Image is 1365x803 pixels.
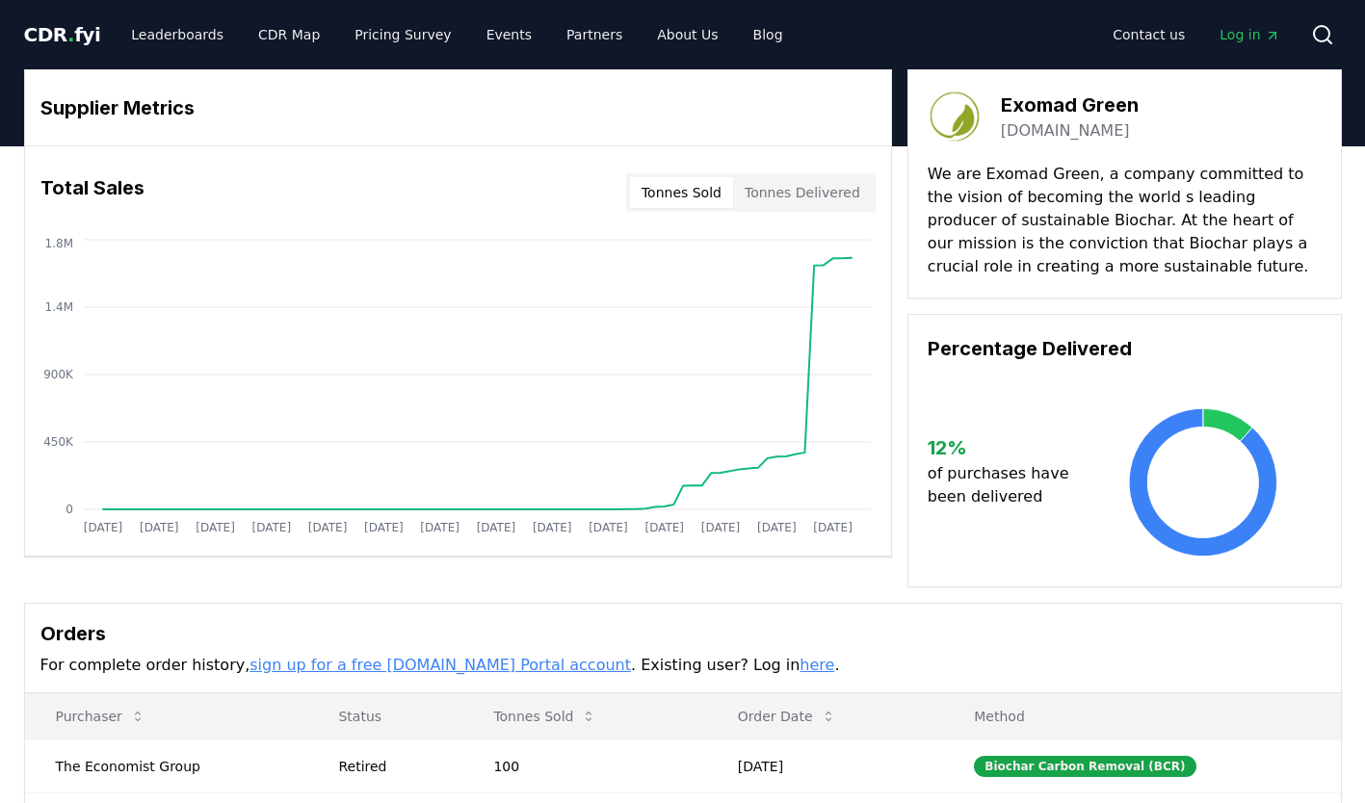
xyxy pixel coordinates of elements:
[1097,17,1295,52] nav: Main
[733,177,872,208] button: Tonnes Delivered
[196,521,235,534] tspan: [DATE]
[707,739,943,792] td: [DATE]
[44,300,72,314] tspan: 1.4M
[1001,119,1130,142] a: [DOMAIN_NAME]
[40,697,161,736] button: Purchaser
[462,739,706,792] td: 100
[476,521,515,534] tspan: [DATE]
[1001,91,1139,119] h3: Exomad Green
[974,756,1195,777] div: Biochar Carbon Removal (BCR)
[928,462,1085,508] p: of purchases have been delivered
[251,521,291,534] tspan: [DATE]
[958,707,1325,726] p: Method
[738,17,799,52] a: Blog
[43,435,74,449] tspan: 450K
[116,17,798,52] nav: Main
[700,521,740,534] tspan: [DATE]
[40,654,1326,677] p: For complete order history, . Existing user? Log in .
[532,521,571,534] tspan: [DATE]
[800,656,834,674] a: here
[24,21,101,48] a: CDR.fyi
[928,163,1322,278] p: We are Exomad Green, a company committed to the vision of becoming the world s leading producer o...
[67,23,74,46] span: .
[1204,17,1295,52] a: Log in
[243,17,335,52] a: CDR Map
[139,521,178,534] tspan: [DATE]
[40,619,1326,648] h3: Orders
[928,334,1322,363] h3: Percentage Delivered
[1097,17,1200,52] a: Contact us
[928,90,982,143] img: Exomad Green-logo
[116,17,239,52] a: Leaderboards
[307,521,347,534] tspan: [DATE]
[644,521,684,534] tspan: [DATE]
[642,17,733,52] a: About Us
[420,521,459,534] tspan: [DATE]
[323,707,447,726] p: Status
[249,656,631,674] a: sign up for a free [DOMAIN_NAME] Portal account
[1220,25,1279,44] span: Log in
[66,503,73,516] tspan: 0
[757,521,797,534] tspan: [DATE]
[83,521,122,534] tspan: [DATE]
[471,17,547,52] a: Events
[24,23,101,46] span: CDR fyi
[589,521,628,534] tspan: [DATE]
[551,17,638,52] a: Partners
[44,237,72,250] tspan: 1.8M
[40,173,144,212] h3: Total Sales
[43,368,74,381] tspan: 900K
[25,739,308,792] td: The Economist Group
[630,177,733,208] button: Tonnes Sold
[478,697,612,736] button: Tonnes Sold
[722,697,852,736] button: Order Date
[364,521,404,534] tspan: [DATE]
[813,521,853,534] tspan: [DATE]
[339,17,466,52] a: Pricing Survey
[928,433,1085,462] h3: 12 %
[338,757,447,776] div: Retired
[40,93,876,122] h3: Supplier Metrics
